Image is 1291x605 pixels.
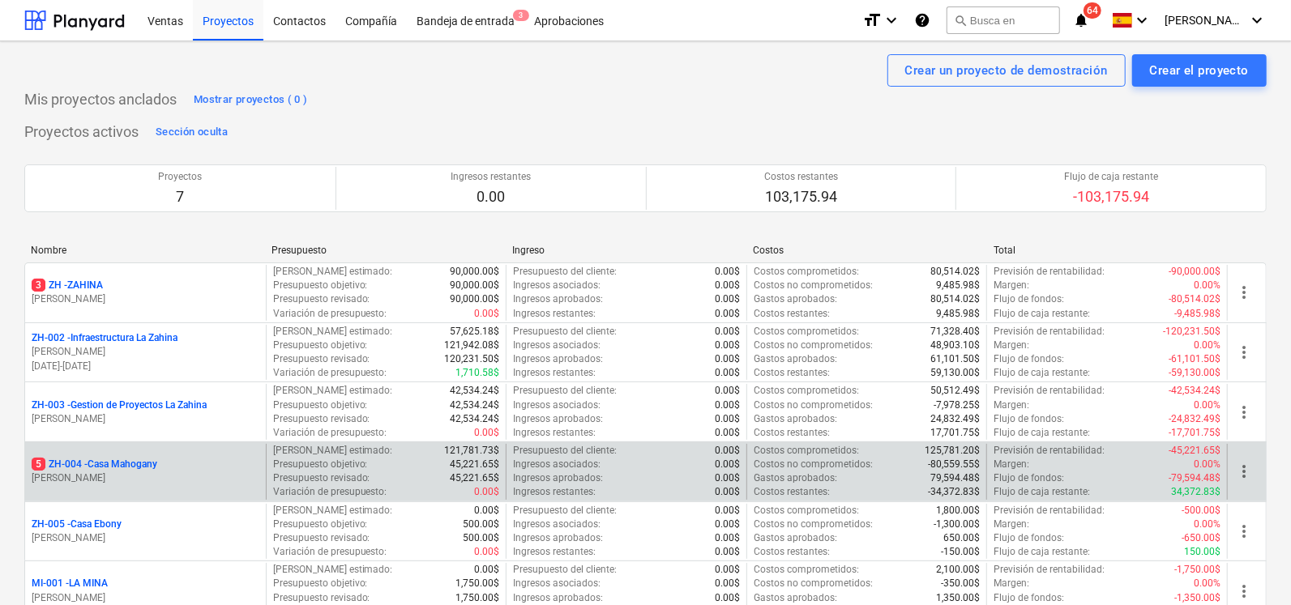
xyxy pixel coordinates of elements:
[1169,471,1220,485] p: -79,594.48$
[754,471,837,485] p: Gastos aprobados :
[156,123,228,142] div: Sección oculta
[513,518,601,531] p: Ingresos asociados :
[273,325,393,339] p: [PERSON_NAME] estimado :
[994,458,1029,471] p: Margen :
[1169,444,1220,458] p: -45,221.65$
[887,54,1126,87] button: Crear un proyecto de demostración
[930,384,980,398] p: 50,512.49$
[513,458,601,471] p: Ingresos asociados :
[273,504,393,518] p: [PERSON_NAME] estimado :
[513,485,596,499] p: Ingresos restantes :
[1174,307,1220,321] p: -9,485.98$
[994,245,1221,256] div: Total
[273,577,368,590] p: Presupuesto objetivo :
[32,279,259,306] div: 3ZH -ZAHINA[PERSON_NAME]
[474,307,499,321] p: 0.00$
[24,122,139,142] p: Proyectos activos
[994,591,1064,605] p: Flujo de fondos :
[1234,403,1254,422] span: more_vert
[994,545,1090,559] p: Flujo de caja restante :
[754,504,859,518] p: Costos comprometidos :
[513,352,603,366] p: Ingresos aprobados :
[994,518,1029,531] p: Margen :
[715,426,740,440] p: 0.00$
[1194,398,1220,412] p: 0.00%
[754,398,873,412] p: Costos no comprometidos :
[1163,325,1220,339] p: -120,231.50$
[1174,591,1220,605] p: -1,350.00$
[32,471,259,485] p: [PERSON_NAME]
[1194,458,1220,471] p: 0.00%
[513,444,617,458] p: Presupuesto del cliente :
[32,518,122,531] p: ZH-005 - Casa Ebony
[930,426,980,440] p: 17,701.75$
[943,531,980,545] p: 650.00$
[1174,563,1220,577] p: -1,750.00$
[930,471,980,485] p: 79,594.48$
[450,471,499,485] p: 45,221.65$
[1132,11,1152,30] i: keyboard_arrow_down
[928,485,980,499] p: -34,372.83$
[273,352,370,366] p: Presupuesto revisado :
[715,339,740,352] p: 0.00$
[513,531,603,545] p: Ingresos aprobados :
[450,279,499,292] p: 90,000.00$
[994,426,1090,440] p: Flujo de caja restante :
[715,458,740,471] p: 0.00$
[451,187,531,207] p: 0.00
[914,11,930,30] i: Base de conocimientos
[754,444,859,458] p: Costos comprometidos :
[450,398,499,412] p: 42,534.24$
[754,265,859,279] p: Costos comprometidos :
[1073,11,1089,30] i: notifications
[715,279,740,292] p: 0.00$
[764,187,838,207] p: 103,175.94
[273,398,368,412] p: Presupuesto objetivo :
[273,563,393,577] p: [PERSON_NAME] estimado :
[273,426,387,440] p: Variación de presupuesto :
[513,384,617,398] p: Presupuesto del cliente :
[754,426,830,440] p: Costos restantes :
[994,307,1090,321] p: Flujo de caja restante :
[994,444,1105,458] p: Previsión de rentabilidad :
[273,292,370,306] p: Presupuesto revisado :
[450,458,499,471] p: 45,221.65$
[754,366,830,380] p: Costos restantes :
[32,292,259,306] p: [PERSON_NAME]
[715,545,740,559] p: 0.00$
[754,412,837,426] p: Gastos aprobados :
[271,245,499,256] div: Presupuesto
[273,485,387,499] p: Variación de presupuesto :
[994,485,1090,499] p: Flujo de caja restante :
[1171,485,1220,499] p: 34,372.83$
[1150,60,1249,81] div: Crear el proyecto
[994,471,1064,485] p: Flujo de fondos :
[1234,522,1254,541] span: more_vert
[273,545,387,559] p: Variación de presupuesto :
[1169,265,1220,279] p: -90,000.00$
[455,591,499,605] p: 1,750.00$
[930,292,980,306] p: 80,514.02$
[1169,292,1220,306] p: -80,514.02$
[754,531,837,545] p: Gastos aprobados :
[754,518,873,531] p: Costos no comprometidos :
[930,265,980,279] p: 80,514.02$
[273,412,370,426] p: Presupuesto revisado :
[715,591,740,605] p: 0.00$
[1234,283,1254,302] span: more_vert
[273,307,387,321] p: Variación de presupuesto :
[994,384,1105,398] p: Previsión de rentabilidad :
[32,345,259,359] p: [PERSON_NAME]
[32,577,259,604] div: MI-001 -LA MINA[PERSON_NAME]
[1169,366,1220,380] p: -59,130.00$
[754,384,859,398] p: Costos comprometidos :
[474,504,499,518] p: 0.00$
[941,545,980,559] p: -150.00$
[513,279,601,292] p: Ingresos asociados :
[32,591,259,605] p: [PERSON_NAME]
[754,458,873,471] p: Costos no comprometidos :
[994,352,1064,366] p: Flujo de fondos :
[1194,577,1220,590] p: 0.00%
[715,292,740,306] p: 0.00$
[934,398,980,412] p: -7,978.25$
